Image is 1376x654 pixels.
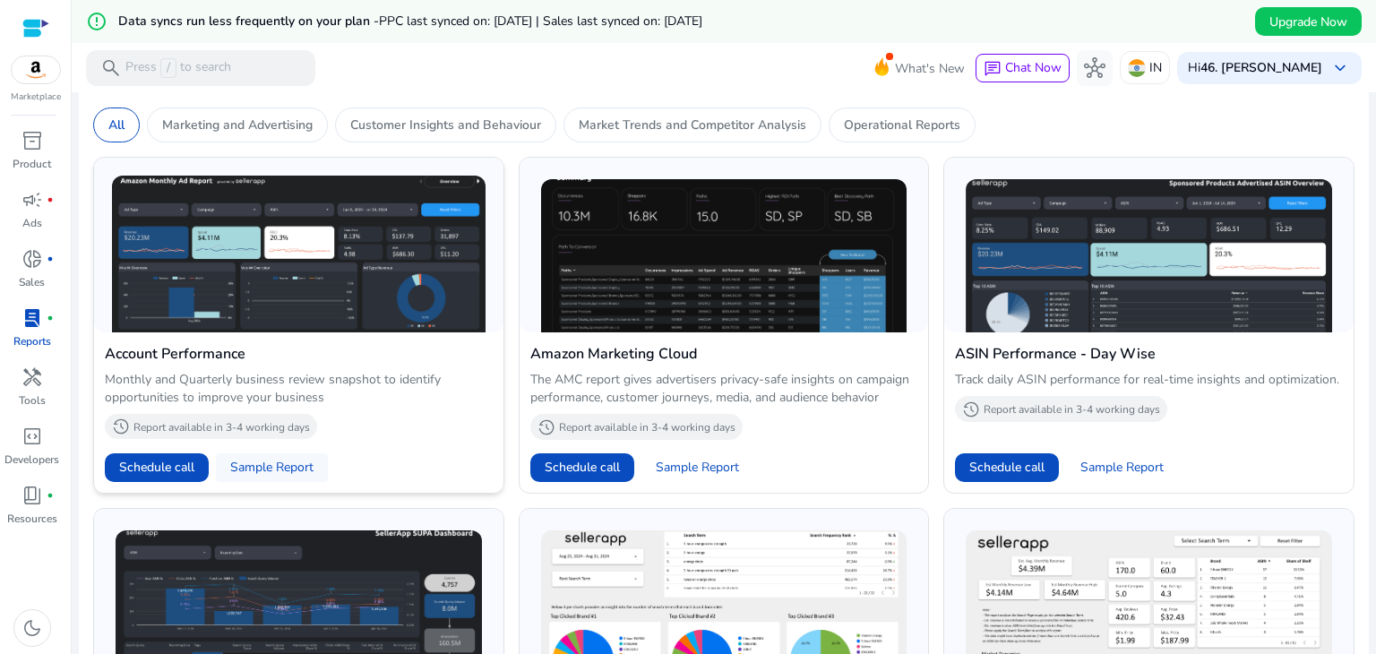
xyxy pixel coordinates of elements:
span: PPC last synced on: [DATE] | Sales last synced on: [DATE] [379,13,702,30]
span: keyboard_arrow_down [1329,57,1351,79]
span: handyman [21,366,43,388]
mat-icon: error_outline [86,11,107,32]
span: donut_small [21,248,43,270]
span: fiber_manual_record [47,196,54,203]
span: Schedule call [119,458,194,477]
p: Tools [19,392,46,409]
span: chat [984,60,1002,78]
p: Monthly and Quarterly business review snapshot to identify opportunities to improve your business [105,371,493,407]
span: Sample Report [230,459,314,477]
p: All [108,116,125,134]
button: chatChat Now [976,54,1070,82]
p: Sales [19,274,45,290]
span: lab_profile [21,307,43,329]
p: Operational Reports [844,116,960,134]
span: Sample Report [656,459,739,477]
span: hub [1084,57,1105,79]
span: Upgrade Now [1269,13,1347,31]
span: Schedule call [969,458,1045,477]
span: search [100,57,122,79]
span: fiber_manual_record [47,314,54,322]
span: What's New [895,53,965,84]
p: IN [1149,52,1162,83]
p: Market Trends and Competitor Analysis [579,116,806,134]
button: Schedule call [955,453,1059,482]
p: Report available in 3-4 working days [984,402,1160,417]
p: Marketplace [11,90,61,104]
h5: Data syncs run less frequently on your plan - [118,14,702,30]
span: history_2 [537,418,555,436]
p: Press to search [125,58,231,78]
p: Ads [22,215,42,231]
h4: Account Performance [105,343,493,365]
span: Schedule call [545,458,620,477]
button: Schedule call [105,453,209,482]
span: / [160,58,176,78]
p: Product [13,156,51,172]
p: Customer Insights and Behaviour [350,116,541,134]
p: Report available in 3-4 working days [133,420,310,435]
p: Report available in 3-4 working days [559,420,735,435]
p: The AMC report gives advertisers privacy-safe insights on campaign performance, customer journeys... [530,371,918,407]
span: dark_mode [21,617,43,639]
button: Schedule call [530,453,634,482]
h4: Amazon Marketing Cloud [530,343,918,365]
b: 46. [PERSON_NAME] [1200,59,1322,76]
span: fiber_manual_record [47,255,54,262]
p: Resources [7,511,57,527]
button: Sample Report [216,453,328,482]
p: Reports [13,333,51,349]
button: Sample Report [641,453,753,482]
span: Chat Now [1005,59,1062,76]
span: campaign [21,189,43,211]
img: amazon.svg [12,56,60,83]
span: history_2 [962,400,980,418]
span: Sample Report [1080,459,1164,477]
button: hub [1077,50,1113,86]
span: fiber_manual_record [47,492,54,499]
button: Sample Report [1066,453,1178,482]
span: book_4 [21,485,43,506]
img: in.svg [1128,59,1146,77]
span: code_blocks [21,426,43,447]
span: inventory_2 [21,130,43,151]
h4: ASIN Performance - Day Wise [955,343,1343,365]
button: Upgrade Now [1255,7,1362,36]
p: Track daily ASIN performance for real-time insights and optimization. [955,371,1343,389]
p: Hi [1188,62,1322,74]
span: history_2 [112,417,130,435]
p: Developers [4,452,59,468]
p: Marketing and Advertising [162,116,313,134]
